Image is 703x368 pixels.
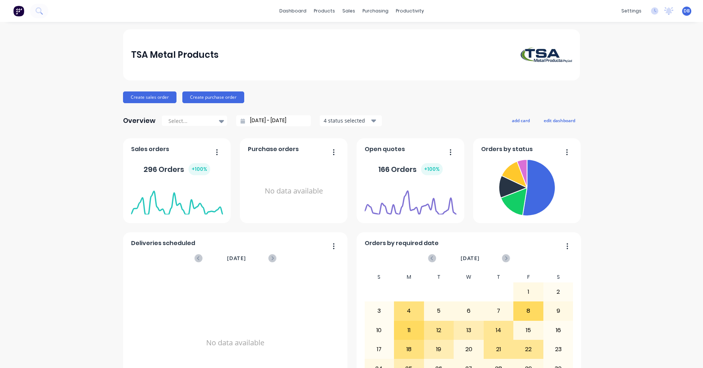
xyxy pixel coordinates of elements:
div: products [310,5,339,16]
div: T [484,272,514,282]
div: 19 [424,340,454,358]
div: 12 [424,321,454,339]
div: W [454,272,484,282]
span: Sales orders [131,145,169,154]
span: Orders by required date [365,239,439,248]
button: edit dashboard [539,116,580,125]
div: 10 [365,321,394,339]
button: Create purchase order [182,91,244,103]
button: Create sales order [123,91,176,103]
div: 15 [514,321,543,339]
div: No data available [248,157,340,226]
div: 7 [484,302,513,320]
div: TSA Metal Products [131,48,219,62]
div: Overview [123,113,156,128]
span: DB [684,8,690,14]
span: Orders by status [481,145,533,154]
div: + 100 % [189,163,210,175]
div: M [394,272,424,282]
div: 4 [394,302,424,320]
img: TSA Metal Products [521,47,572,63]
div: 6 [454,302,483,320]
div: 9 [544,302,573,320]
div: + 100 % [421,163,443,175]
div: 20 [454,340,483,358]
span: Open quotes [365,145,405,154]
div: sales [339,5,359,16]
div: settings [618,5,645,16]
div: 296 Orders [144,163,210,175]
div: 14 [484,321,513,339]
span: Purchase orders [248,145,299,154]
div: 23 [544,340,573,358]
div: 4 status selected [324,117,370,124]
div: 22 [514,340,543,358]
div: 21 [484,340,513,358]
div: 166 Orders [378,163,443,175]
div: T [424,272,454,282]
div: 13 [454,321,483,339]
div: 3 [365,302,394,320]
div: 11 [394,321,424,339]
div: F [513,272,543,282]
div: 8 [514,302,543,320]
a: dashboard [276,5,310,16]
div: 18 [394,340,424,358]
div: 5 [424,302,454,320]
div: 17 [365,340,394,358]
button: add card [507,116,535,125]
div: S [543,272,573,282]
img: Factory [13,5,24,16]
div: productivity [392,5,428,16]
div: 16 [544,321,573,339]
div: S [364,272,394,282]
div: 2 [544,283,573,301]
div: 1 [514,283,543,301]
div: purchasing [359,5,392,16]
span: [DATE] [227,254,246,262]
span: [DATE] [461,254,480,262]
button: 4 status selected [320,115,382,126]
